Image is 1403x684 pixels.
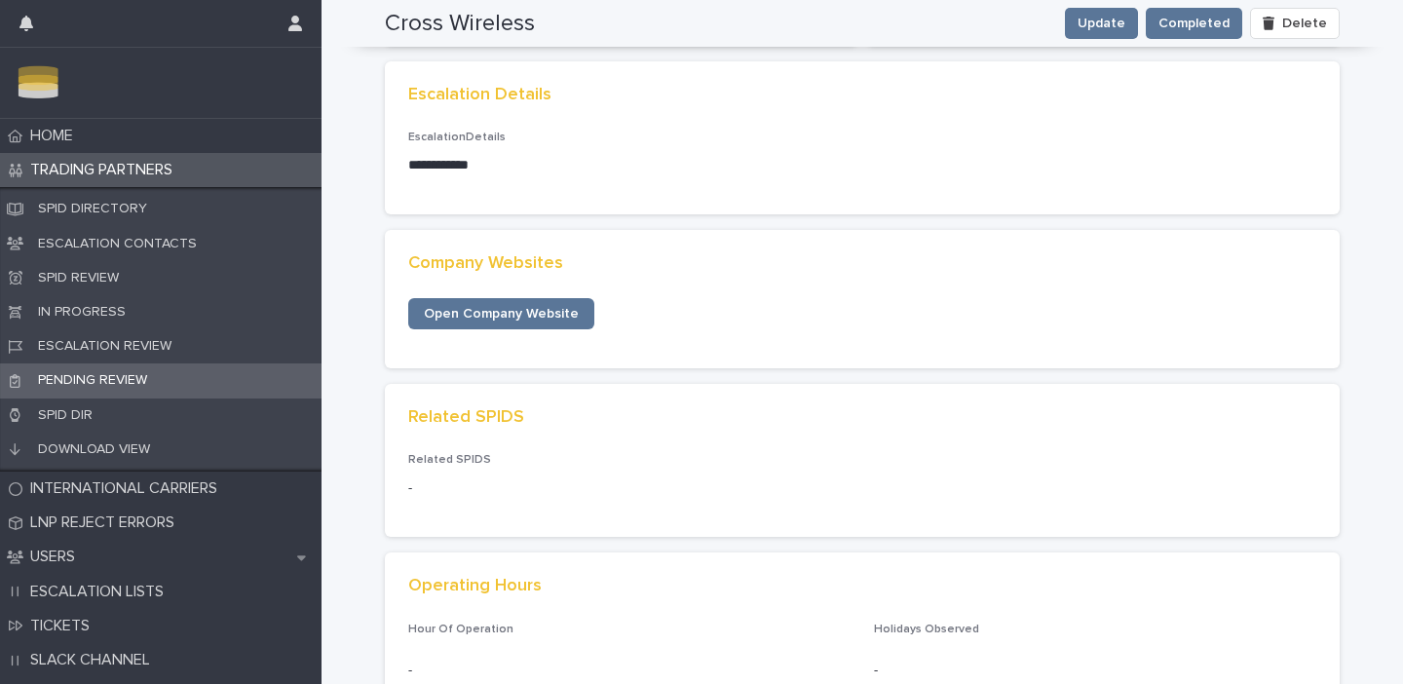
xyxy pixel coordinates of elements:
[22,513,190,532] p: LNP REJECT ERRORS
[1158,14,1230,33] span: Completed
[408,253,563,275] h2: Company Websites
[408,407,524,429] h2: Related SPIDS
[22,406,108,425] p: SPID DIR
[22,337,187,356] p: ESCALATION REVIEW
[1282,17,1327,30] span: Delete
[22,161,188,179] p: TRADING PARTNERS
[22,651,166,669] p: SLACK CHANNEL
[22,583,179,601] p: ESCALATION LISTS
[408,454,491,466] span: Related SPIDS
[408,132,506,143] span: EscalationDetails
[22,127,89,145] p: HOME
[874,661,1316,681] p: -
[22,548,91,566] p: USERS
[408,478,412,499] p: -
[22,235,212,253] p: ESCALATION CONTACTS
[22,440,166,459] p: DOWNLOAD VIEW
[1065,8,1138,39] button: Update
[385,10,535,38] h2: Cross Wireless
[408,298,594,329] a: Open Company Website
[408,576,542,597] h2: Operating Hours
[1146,8,1242,39] button: Completed
[1250,8,1340,39] button: Delete
[22,617,105,635] p: TICKETS
[22,200,163,218] p: SPID DIRECTORY
[408,661,851,681] p: -
[408,624,513,635] span: Hour Of Operation
[408,85,551,106] h2: Escalation Details
[1078,14,1125,33] span: Update
[874,624,979,635] span: Holidays Observed
[22,371,163,390] p: PENDING REVIEW
[424,307,579,321] span: Open Company Website
[22,479,233,498] p: INTERNATIONAL CARRIERS
[22,303,141,322] p: IN PROGRESS
[22,269,134,287] p: SPID REVIEW
[16,63,61,102] img: 8jvmU2ehTfO3R9mICSci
